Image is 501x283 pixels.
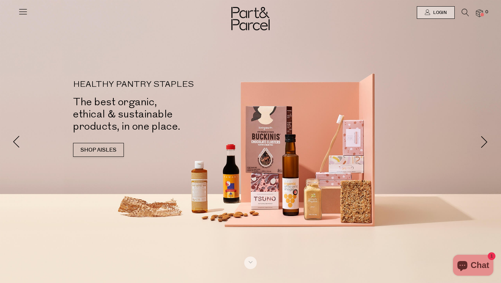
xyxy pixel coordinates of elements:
span: Login [431,10,447,16]
span: 0 [484,9,490,15]
p: HEALTHY PANTRY STAPLES [73,81,261,89]
a: Login [417,6,455,19]
h2: The best organic, ethical & sustainable products, in one place. [73,96,261,132]
inbox-online-store-chat: Shopify online store chat [451,255,495,277]
a: SHOP AISLES [73,143,124,157]
img: Part&Parcel [231,7,270,30]
a: 0 [476,9,483,17]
